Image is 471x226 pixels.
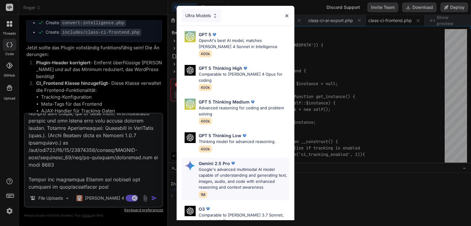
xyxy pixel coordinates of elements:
span: 400k [199,84,212,91]
span: 1M [199,191,207,198]
img: Pick Models [185,99,196,110]
img: premium [205,206,211,212]
img: premium [250,99,256,105]
img: premium [241,133,247,139]
img: Pick Models [185,31,196,42]
img: Pick Models [185,160,196,171]
p: OpenAI's best AI model, matches [PERSON_NAME] 4 Sonnet in Intelligence [199,38,289,50]
p: Gemini 2.5 Pro [199,160,230,167]
p: GPT 5 [199,31,211,38]
p: Thinking model for advanced reasoning. [199,139,276,145]
span: 400k [199,50,212,57]
p: GPT 5 Thinking Medium [199,99,250,105]
p: GPT 5 Thinking High [199,65,242,71]
p: Google's advanced multimodal AI model capable of understanding and generating text, images, audio... [199,167,289,190]
img: close [284,13,289,18]
p: GPT 5 Thinking Low [199,132,241,139]
p: Advanced reasoning for coding and problem solving [199,105,289,117]
span: 400k [199,145,212,153]
p: Comparable to [PERSON_NAME] 4 Opus for coding [199,71,289,83]
span: 400k [199,118,212,125]
img: premium [230,160,236,166]
img: Pick Models [185,206,196,217]
img: premium [211,32,217,38]
img: premium [242,65,248,71]
img: Pick Models [185,65,196,76]
p: O3 [199,206,205,212]
img: Pick Models [213,13,218,18]
div: Ultra Models [182,9,221,22]
img: Pick Models [185,132,196,143]
p: Comparable to [PERSON_NAME] 3.7 Sonnet, superior intelligence [199,212,289,224]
